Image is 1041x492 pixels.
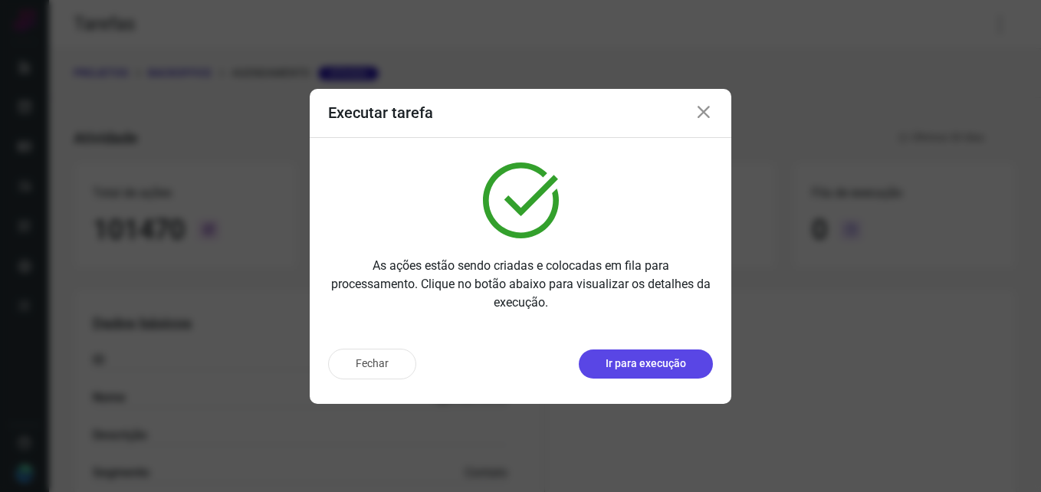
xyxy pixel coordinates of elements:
button: Fechar [328,349,416,379]
button: Ir para execução [579,349,713,379]
img: verified.svg [483,162,559,238]
p: Ir para execução [606,356,686,372]
p: As ações estão sendo criadas e colocadas em fila para processamento. Clique no botão abaixo para ... [328,257,713,312]
h3: Executar tarefa [328,103,433,122]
